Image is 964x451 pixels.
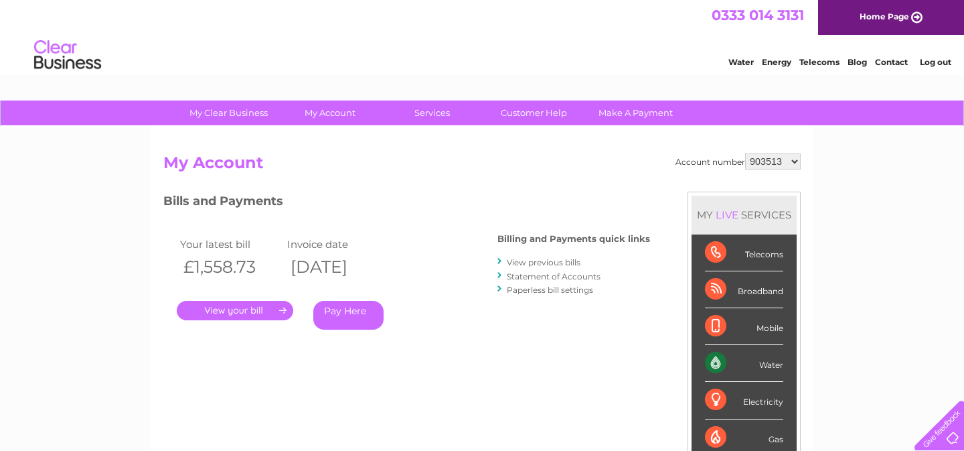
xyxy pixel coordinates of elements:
[920,57,951,67] a: Log out
[705,308,783,345] div: Mobile
[163,153,801,179] h2: My Account
[762,57,791,67] a: Energy
[284,235,391,253] td: Invoice date
[507,285,593,295] a: Paperless bill settings
[377,101,487,125] a: Services
[163,192,650,215] h3: Bills and Payments
[705,382,783,419] div: Electricity
[284,253,391,281] th: [DATE]
[173,101,284,125] a: My Clear Business
[705,235,783,271] div: Telecoms
[497,234,650,244] h4: Billing and Payments quick links
[675,153,801,170] div: Account number
[313,301,384,330] a: Pay Here
[713,208,741,221] div: LIVE
[275,101,386,125] a: My Account
[507,271,600,281] a: Statement of Accounts
[712,7,804,23] a: 0333 014 3131
[848,57,867,67] a: Blog
[692,196,797,234] div: MY SERVICES
[177,253,284,281] th: £1,558.73
[705,345,783,382] div: Water
[507,257,580,267] a: View previous bills
[799,57,839,67] a: Telecoms
[875,57,908,67] a: Contact
[177,301,293,320] a: .
[177,235,284,253] td: Your latest bill
[728,57,754,67] a: Water
[33,35,102,76] img: logo.png
[705,271,783,308] div: Broadband
[580,101,691,125] a: Make A Payment
[479,101,589,125] a: Customer Help
[167,7,799,65] div: Clear Business is a trading name of Verastar Limited (registered in [GEOGRAPHIC_DATA] No. 3667643...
